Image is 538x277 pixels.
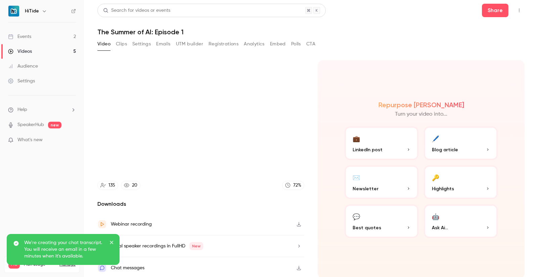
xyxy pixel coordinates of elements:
[424,165,498,199] button: 🔑Highlights
[121,181,140,190] a: 20
[8,6,19,16] img: HiTide
[24,239,105,260] p: We're creating your chat transcript. You will receive an email in a few minutes when it's available.
[424,204,498,238] button: 🤖Ask Ai...
[353,146,383,153] span: LinkedIn post
[97,181,118,190] a: 135
[345,126,418,160] button: 💼LinkedIn post
[108,182,115,189] div: 135
[432,185,454,192] span: Highlights
[132,182,137,189] div: 20
[8,106,76,113] li: help-dropdown-opener
[25,8,39,14] h6: HiTide
[8,63,38,70] div: Audience
[97,39,110,49] button: Video
[97,28,525,36] h1: The Summer of AI: Episode 1
[353,224,381,231] span: Best quotes
[8,48,32,55] div: Videos
[111,264,144,272] div: Chat messages
[353,133,360,144] div: 💼
[132,39,151,49] button: Settings
[395,110,447,118] p: Turn your video into...
[353,185,378,192] span: Newsletter
[345,165,418,199] button: ✉️Newsletter
[270,39,286,49] button: Embed
[432,224,448,231] span: Ask Ai...
[116,39,127,49] button: Clips
[306,39,315,49] button: CTA
[432,146,458,153] span: Blog article
[17,121,44,128] a: SpeakerHub
[291,39,301,49] button: Polls
[432,133,439,144] div: 🖊️
[424,126,498,160] button: 🖊️Blog article
[353,211,360,222] div: 💬
[48,122,61,128] span: new
[189,242,203,250] span: New
[282,181,304,190] a: 72%
[432,211,439,222] div: 🤖
[109,239,114,247] button: close
[482,4,508,17] button: Share
[17,106,27,113] span: Help
[176,39,203,49] button: UTM builder
[111,220,152,228] div: Webinar recording
[209,39,238,49] button: Registrations
[432,172,439,183] div: 🔑
[293,182,301,189] div: 72 %
[8,33,31,40] div: Events
[353,172,360,183] div: ✉️
[97,200,304,208] h2: Downloads
[345,204,418,238] button: 💬Best quotes
[17,136,43,144] span: What's new
[156,39,170,49] button: Emails
[103,7,170,14] div: Search for videos or events
[514,5,525,16] button: Top Bar Actions
[378,101,464,109] h2: Repurpose [PERSON_NAME]
[111,242,203,250] div: Local speaker recordings in FullHD
[8,78,35,84] div: Settings
[244,39,265,49] button: Analytics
